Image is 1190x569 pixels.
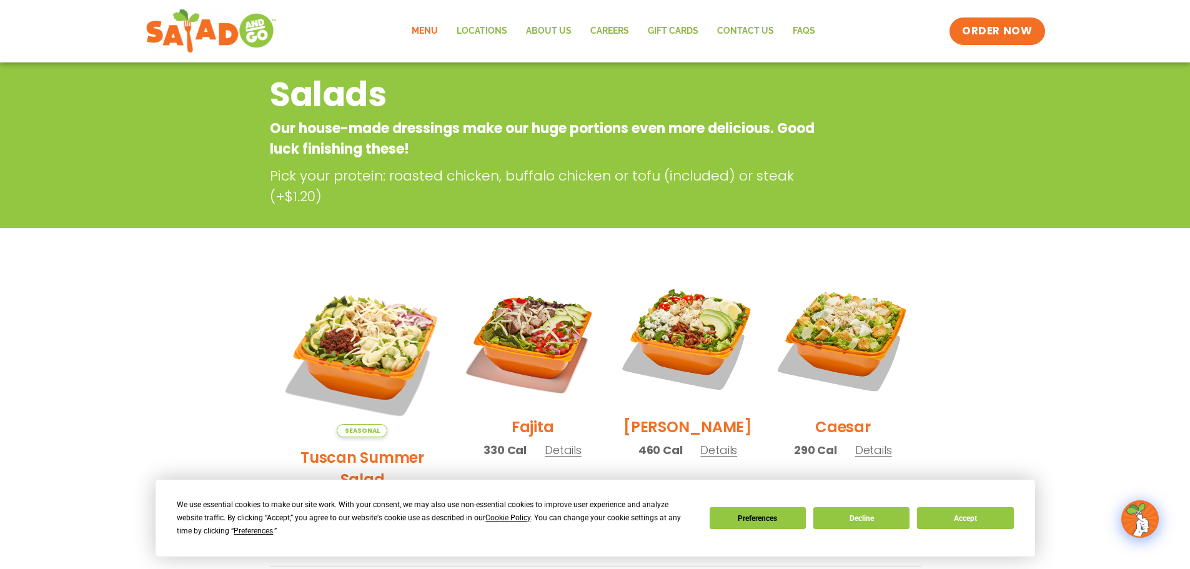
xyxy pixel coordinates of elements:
span: Preferences [234,527,273,535]
a: ORDER NOW [950,17,1044,45]
img: Product photo for Fajita Salad [464,270,600,407]
img: Product photo for Cobb Salad [620,270,756,407]
p: Our house-made dressings make our huge portions even more delicious. Good luck finishing these! [270,118,820,159]
span: Cookie Policy [485,513,530,522]
a: GIFT CARDS [638,17,708,46]
h2: Caesar [815,416,871,438]
img: wpChatIcon [1123,502,1158,537]
div: Cookie Consent Prompt [156,480,1035,557]
img: Product photo for Caesar Salad [775,270,911,407]
div: We use essential cookies to make our site work. With your consent, we may also use non-essential ... [177,498,694,538]
span: 460 Cal [638,442,683,458]
img: new-SAG-logo-768×292 [146,6,277,56]
button: Preferences [709,507,805,529]
button: Accept [917,507,1013,529]
h2: Fajita [512,416,554,438]
img: Product photo for Tuscan Summer Salad [279,270,446,437]
span: Seasonal [337,424,387,437]
h2: Salads [270,69,820,120]
a: Locations [447,17,517,46]
span: Details [700,442,737,458]
a: FAQs [783,17,825,46]
a: Menu [402,17,447,46]
h2: [PERSON_NAME] [623,416,752,438]
span: 330 Cal [483,442,527,458]
span: 290 Cal [794,442,837,458]
span: ORDER NOW [962,24,1032,39]
span: Details [855,442,892,458]
span: Details [545,442,582,458]
nav: Menu [402,17,825,46]
a: Contact Us [708,17,783,46]
p: Pick your protein: roasted chicken, buffalo chicken or tofu (included) or steak (+$1.20) [270,166,826,207]
a: Careers [581,17,638,46]
h2: Tuscan Summer Salad [279,447,446,490]
button: Decline [813,507,910,529]
a: About Us [517,17,581,46]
